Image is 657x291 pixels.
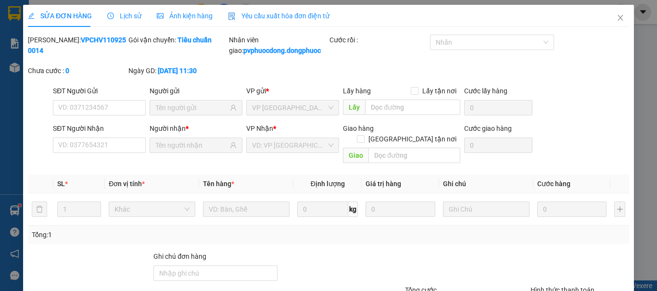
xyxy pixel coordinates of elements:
[343,148,368,163] span: Giao
[28,65,126,76] div: Chưa cước :
[76,29,132,41] span: 01 Võ Văn Truyện, KP.1, Phường 2
[28,35,126,56] div: [PERSON_NAME]:
[366,180,401,188] span: Giá trị hàng
[614,202,625,217] button: plus
[464,87,507,95] label: Cước lấy hàng
[3,6,46,48] img: logo
[107,13,114,19] span: clock-circle
[343,87,371,95] span: Lấy hàng
[252,101,333,115] span: VP Phước Đông
[443,202,530,217] input: Ghi Chú
[128,35,227,45] div: Gói vận chuyển:
[48,61,101,68] span: VPPD1109250020
[464,138,532,153] input: Cước giao hàng
[537,202,606,217] input: 0
[343,100,365,115] span: Lấy
[368,148,460,163] input: Dọc đường
[464,100,532,115] input: Cước lấy hàng
[107,12,141,20] span: Lịch sử
[228,13,236,20] img: icon
[158,67,197,75] b: [DATE] 11:30
[364,134,460,144] span: [GEOGRAPHIC_DATA] tận nơi
[230,142,237,149] span: user
[439,175,533,193] th: Ghi chú
[329,35,428,45] div: Cước rồi :
[366,202,435,217] input: 0
[348,202,358,217] span: kg
[365,100,460,115] input: Dọc đường
[464,125,511,132] label: Cước giao hàng
[343,125,374,132] span: Giao hàng
[155,140,228,151] input: Tên người nhận
[157,12,213,20] span: Ảnh kiện hàng
[28,12,92,20] span: SỬA ĐƠN HÀNG
[177,36,212,44] b: Tiêu chuẩn
[28,36,126,54] b: VPCHV1109250014
[246,125,273,132] span: VP Nhận
[109,180,145,188] span: Đơn vị tính
[32,229,254,240] div: Tổng: 1
[246,86,339,96] div: VP gửi
[26,52,118,60] span: -----------------------------------------
[155,102,228,113] input: Tên người gửi
[150,86,242,96] div: Người gửi
[57,180,65,188] span: SL
[607,5,634,32] button: Close
[310,180,344,188] span: Định lượng
[114,202,190,216] span: Khác
[617,14,624,22] span: close
[153,266,277,281] input: Ghi chú đơn hàng
[229,35,328,56] div: Nhân viên giao:
[76,5,132,13] strong: ĐỒNG PHƯỚC
[76,43,118,49] span: Hotline: 19001152
[203,180,234,188] span: Tên hàng
[28,13,35,19] span: edit
[537,180,570,188] span: Cước hàng
[65,67,69,75] b: 0
[3,62,101,68] span: [PERSON_NAME]:
[203,202,290,217] input: VD: Bàn, Ghế
[418,86,460,96] span: Lấy tận nơi
[3,70,59,76] span: In ngày:
[76,15,129,27] span: Bến xe [GEOGRAPHIC_DATA]
[153,253,206,260] label: Ghi chú đơn hàng
[32,202,47,217] button: delete
[128,65,227,76] div: Ngày GD:
[53,86,146,96] div: SĐT Người Gửi
[21,70,59,76] span: 15:56:21 [DATE]
[150,123,242,134] div: Người nhận
[157,13,164,19] span: picture
[230,104,237,111] span: user
[243,47,321,54] b: pvphuocdong.dongphuoc
[228,12,329,20] span: Yêu cầu xuất hóa đơn điện tử
[53,123,146,134] div: SĐT Người Nhận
